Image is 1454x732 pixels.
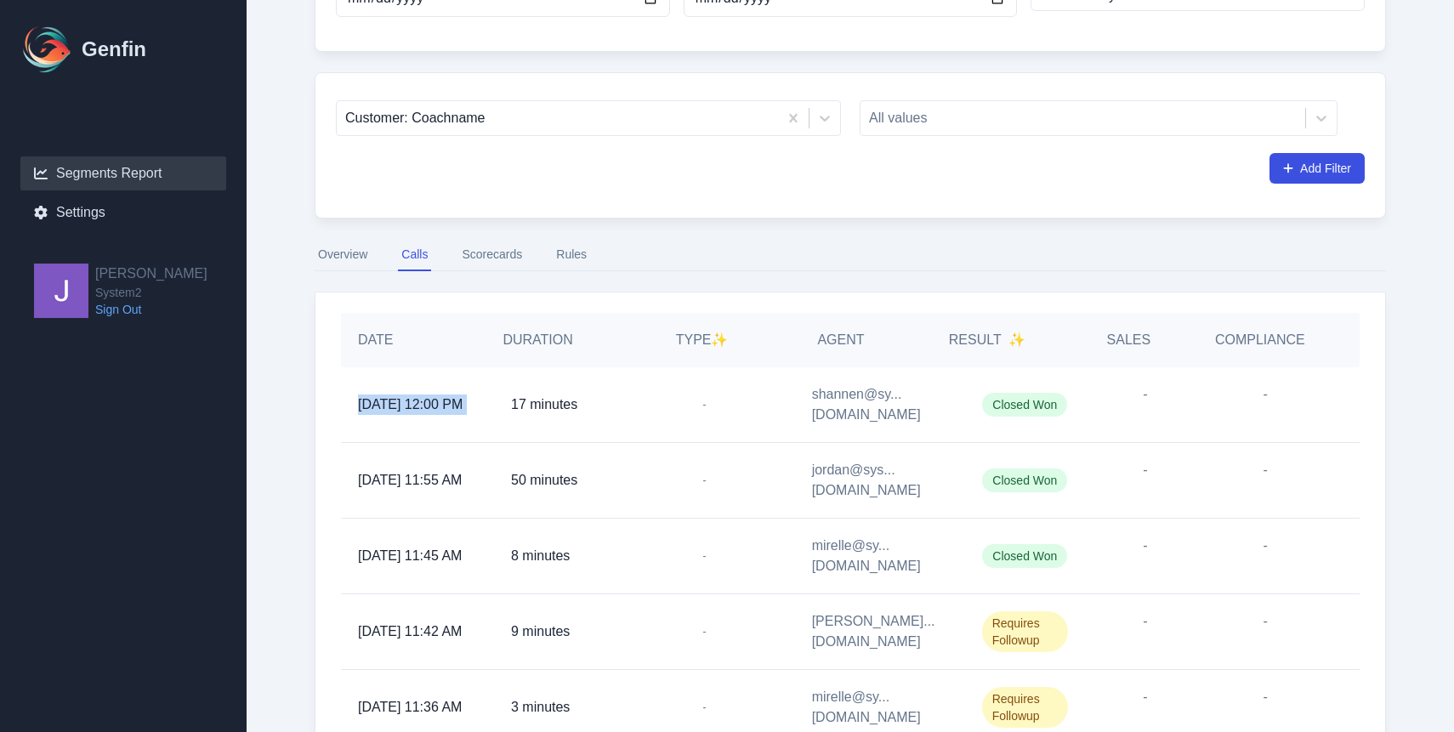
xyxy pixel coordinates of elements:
span: [DATE] 11:45 AM [358,546,462,566]
img: Jordan Winfield [34,264,88,318]
h2: [PERSON_NAME] [95,264,207,284]
span: [DATE] 11:36 AM [358,697,462,718]
p: 3 minutes [511,697,570,718]
a: Segments Report [20,156,226,190]
p: 17 minutes [511,394,577,415]
span: - [696,623,713,640]
span: Requires Followup [982,611,1068,652]
h1: Genfin [82,36,146,63]
h5: Date [358,330,455,350]
span: [DATE] 11:55 AM [358,470,462,491]
span: [DATE] 11:42 AM [358,621,462,642]
div: - [1085,594,1205,669]
a: Sign Out [95,301,207,318]
h5: Compliance [1215,330,1305,350]
div: - [1206,594,1326,669]
div: - [1085,367,1205,442]
img: Logo [20,22,75,77]
span: jordan@sys...[DOMAIN_NAME] [812,460,948,501]
span: [PERSON_NAME]...[DOMAIN_NAME] [812,611,948,652]
span: [DATE] 12:00 PM [358,394,463,415]
span: - [696,699,713,716]
span: - [696,548,713,565]
span: Closed Won [982,468,1067,492]
div: - [1206,367,1326,442]
span: Requires Followup [982,687,1068,728]
h5: Type [621,330,784,350]
p: 50 minutes [511,470,577,491]
span: mirelle@sy...[DOMAIN_NAME] [812,536,948,576]
span: shannen@sy...[DOMAIN_NAME] [812,384,948,425]
span: ✨ [711,332,728,347]
div: - [1206,443,1326,518]
a: Settings [20,196,226,230]
span: System2 [95,284,207,301]
span: Closed Won [982,393,1067,417]
button: Overview [315,239,371,271]
div: - [1085,443,1205,518]
button: Scorecards [458,239,525,271]
span: mirelle@sy...[DOMAIN_NAME] [812,687,948,728]
span: - [696,472,713,489]
span: ✨ [1008,330,1025,350]
h5: Agent [817,330,864,350]
span: - [696,396,713,413]
span: Closed Won [982,544,1067,568]
p: 9 minutes [511,621,570,642]
button: Add Filter [1269,153,1365,184]
button: Rules [553,239,590,271]
h5: Sales [1107,330,1151,350]
p: 8 minutes [511,546,570,566]
div: - [1206,519,1326,593]
h5: Duration [489,330,586,350]
h5: Result [949,330,1025,350]
button: Calls [398,239,431,271]
div: - [1085,519,1205,593]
